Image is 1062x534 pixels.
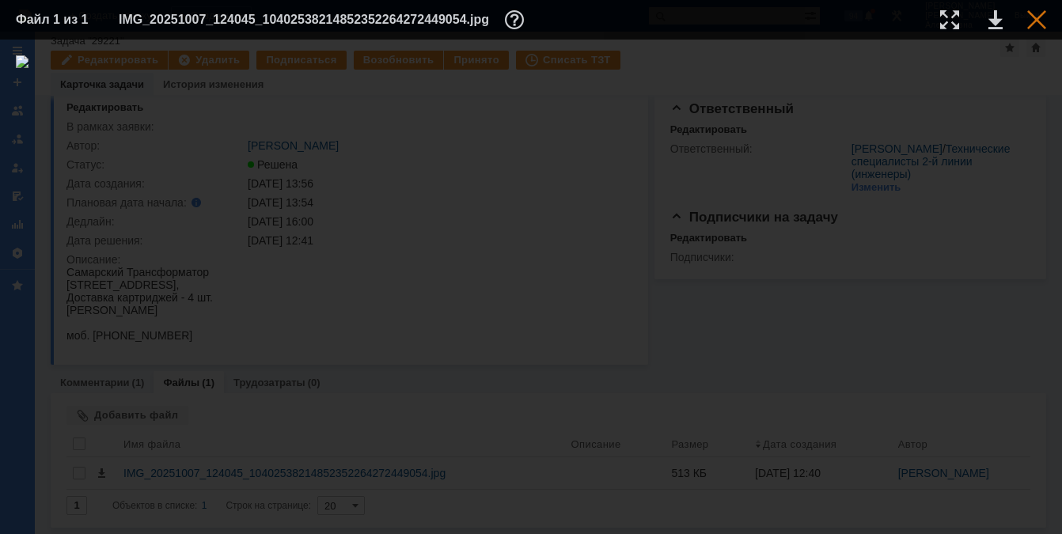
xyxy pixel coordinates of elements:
div: IMG_20251007_124045_10402538214852352264272449054.jpg [119,10,529,29]
img: download [16,55,1046,518]
div: Скачать файл [988,10,1003,29]
div: Дополнительная информация о файле (F11) [505,10,529,29]
div: Закрыть окно (Esc) [1027,10,1046,29]
div: Увеличить масштаб [940,10,959,29]
div: Файл 1 из 1 [16,13,95,26]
